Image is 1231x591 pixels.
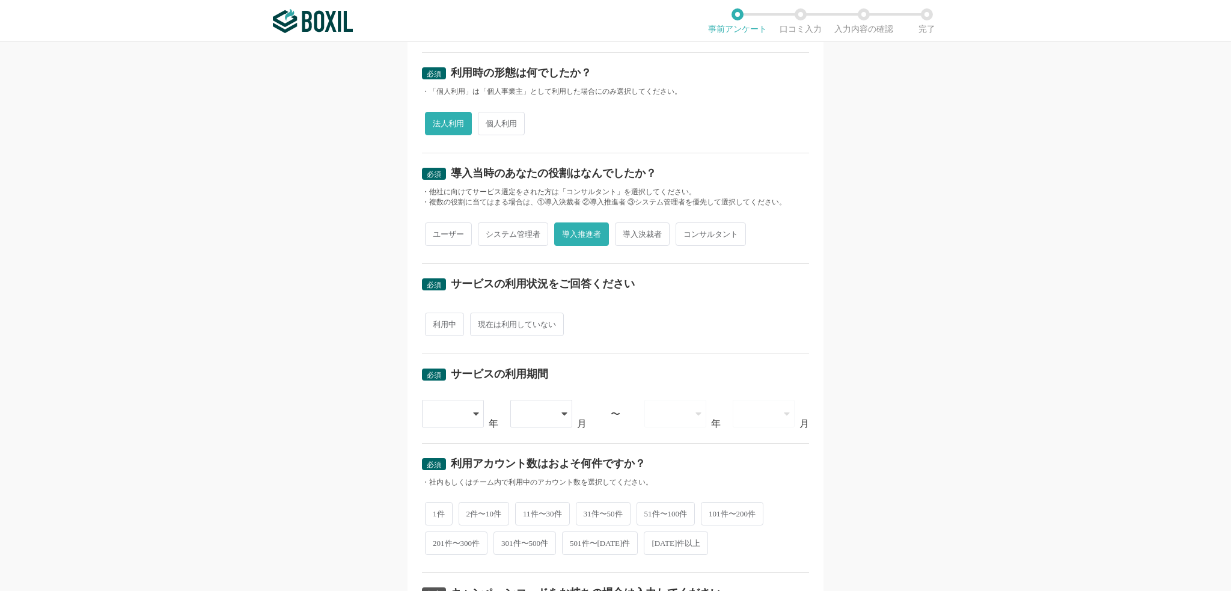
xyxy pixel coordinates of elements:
[577,419,587,429] div: 月
[478,222,548,246] span: システム管理者
[470,313,564,336] span: 現在は利用していない
[422,477,809,488] div: ・社内もしくはチーム内で利用中のアカウント数を選択してください。
[615,222,670,246] span: 導入決裁者
[644,531,708,555] span: [DATE]件以上
[799,419,809,429] div: 月
[422,187,809,197] div: ・他社に向けてサービス選定をされた方は「コンサルタント」を選択してください。
[706,8,769,34] li: 事前アンケート
[273,9,353,33] img: ボクシルSaaS_ロゴ
[451,168,656,179] div: 導入当時のあなたの役割はなんでしたか？
[515,502,570,525] span: 11件〜30件
[562,531,638,555] span: 501件〜[DATE]件
[422,197,809,207] div: ・複数の役割に当てはまる場合は、①導入決裁者 ②導入推進者 ③システム管理者を優先して選択してください。
[554,222,609,246] span: 導入推進者
[451,278,635,289] div: サービスの利用状況をご回答ください
[576,502,631,525] span: 31件〜50件
[611,409,620,419] div: 〜
[459,502,510,525] span: 2件〜10件
[427,70,441,78] span: 必須
[425,112,472,135] span: 法人利用
[489,419,498,429] div: 年
[422,87,809,97] div: ・「個人利用」は「個人事業主」として利用した場合にのみ選択してください。
[425,502,453,525] span: 1件
[769,8,832,34] li: 口コミ入力
[451,458,646,469] div: 利用アカウント数はおよそ何件ですか？
[478,112,525,135] span: 個人利用
[425,313,464,336] span: 利用中
[451,369,548,379] div: サービスの利用期間
[427,170,441,179] span: 必須
[493,531,556,555] span: 301件〜500件
[637,502,695,525] span: 51件〜100件
[451,67,591,78] div: 利用時の形態は何でしたか？
[425,531,487,555] span: 201件〜300件
[427,461,441,469] span: 必須
[427,281,441,289] span: 必須
[676,222,746,246] span: コンサルタント
[711,419,721,429] div: 年
[701,502,763,525] span: 101件〜200件
[425,222,472,246] span: ユーザー
[427,371,441,379] span: 必須
[895,8,958,34] li: 完了
[832,8,895,34] li: 入力内容の確認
